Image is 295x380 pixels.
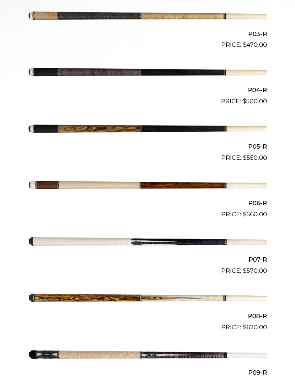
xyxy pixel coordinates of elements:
bdi: 570.00 [243,267,267,274]
span: $ [243,41,246,48]
span: $ [243,324,246,331]
a: P07-R $570.00 [28,222,267,275]
img: P07-R [28,222,267,262]
span: $ [242,98,246,105]
bdi: 670.00 [243,324,267,331]
img: P06-R [28,166,267,205]
span: $ [243,267,246,274]
bdi: 560.00 [243,211,267,218]
span: $ [243,154,246,161]
span: $ [243,211,246,218]
bdi: 550.00 [243,154,267,161]
img: P05-R [28,109,267,149]
bdi: 500.00 [242,98,267,105]
img: P04-R [28,53,267,92]
a: P08-R $670.00 [28,279,267,332]
bdi: 470.00 [243,41,267,48]
a: P06-R $560.00 [28,166,267,219]
a: P05-R $550.00 [28,109,267,162]
img: P09-R [28,335,267,375]
img: P08-R [28,279,267,318]
a: P04-R $500.00 [28,53,267,106]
